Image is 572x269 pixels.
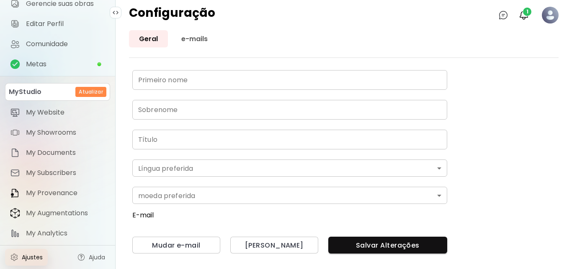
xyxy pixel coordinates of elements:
[79,88,103,96] h6: Atualizar
[132,237,220,253] button: Mudar e-mail
[10,228,20,238] img: item
[5,185,110,201] a: itemMy Provenance
[26,40,105,48] span: Comunidade
[89,253,105,261] span: Ajuda
[132,159,447,177] div: ​
[498,10,508,20] img: chatIcon
[9,87,41,97] p: MyStudio
[5,56,110,73] a: completeMetas
[517,8,531,22] button: bellIcon1
[5,205,110,222] a: itemMy Augmentations
[230,237,318,253] button: [PERSON_NAME]
[26,229,105,238] span: My Analytics
[26,60,97,68] span: Metas
[5,225,110,242] a: itemMy Analytics
[519,10,529,20] img: bellIcon
[5,165,110,181] a: itemMy Subscribers
[5,249,48,266] a: Ajustes
[72,249,110,266] a: Ajuda
[10,148,20,158] img: item
[10,208,20,219] img: item
[22,253,43,261] span: Ajustes
[129,7,215,24] h4: Configuração
[139,241,214,250] span: Mudar e-mail
[5,36,110,52] a: Comunidade iconComunidade
[132,187,447,204] div: ​
[5,144,110,161] a: itemMy Documents
[26,189,105,197] span: My Provenance
[77,253,85,261] img: help
[26,20,105,28] span: Editar Perfil
[10,128,20,138] img: item
[5,124,110,141] a: itemMy Showrooms
[129,30,168,47] a: Geral
[10,19,20,29] img: Editar Perfil icon
[10,107,20,118] img: item
[523,8,531,16] span: 1
[335,241,441,250] span: Salvar Alterações
[132,211,447,220] h5: E-mail
[10,168,20,178] img: item
[112,9,119,16] img: collapse
[10,188,20,198] img: item
[237,241,312,250] span: [PERSON_NAME]
[26,169,105,177] span: My Subscribers
[26,209,105,217] span: My Augmentations
[328,237,447,253] button: Salvar Alterações
[26,128,105,137] span: My Showrooms
[26,149,105,157] span: My Documents
[5,104,110,121] a: itemMy Website
[26,108,105,117] span: My Website
[5,16,110,32] a: Editar Perfil iconEditar Perfil
[10,39,20,49] img: Comunidade icon
[171,30,218,47] a: e-mails
[10,253,18,261] img: settings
